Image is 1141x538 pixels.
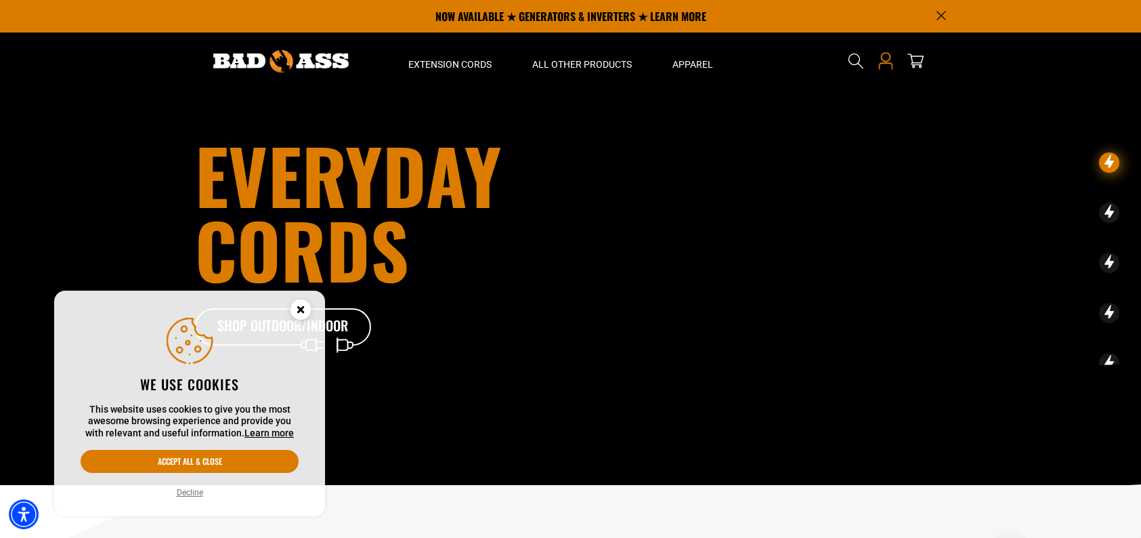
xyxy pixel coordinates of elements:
h1: Everyday cords [195,138,646,287]
summary: Extension Cords [388,33,512,89]
h2: We use cookies [81,375,299,393]
img: Bad Ass Extension Cords [213,50,349,73]
span: All Other Products [532,58,632,70]
button: Decline [173,486,207,499]
aside: Cookie Consent [54,291,325,517]
button: Accept all & close [81,450,299,473]
p: This website uses cookies to give you the most awesome browsing experience and provide you with r... [81,404,299,440]
summary: Apparel [652,33,733,89]
span: Apparel [672,58,713,70]
a: This website uses cookies to give you the most awesome browsing experience and provide you with r... [244,428,294,438]
span: Extension Cords [408,58,492,70]
div: Accessibility Menu [9,499,39,529]
summary: Search [845,50,867,72]
summary: All Other Products [512,33,652,89]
